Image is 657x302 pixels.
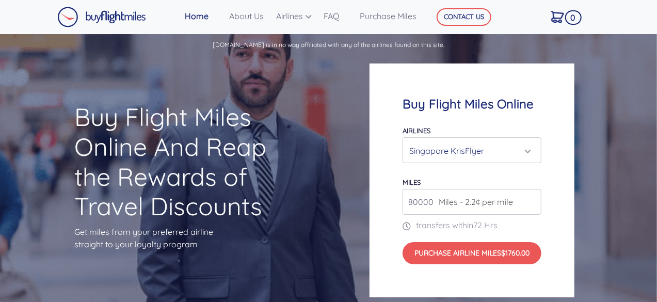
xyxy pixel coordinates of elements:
[181,6,225,26] a: Home
[551,11,564,23] img: Cart
[403,137,541,163] button: Singapore KrisFlyer
[409,141,528,161] div: Singapore KrisFlyer
[403,219,541,231] p: transfers within
[356,6,421,26] a: Purchase Miles
[403,242,541,264] button: Purchase Airline Miles$1760.00
[565,10,582,25] span: 0
[57,4,146,30] a: Buy Flight Miles Logo
[502,248,530,258] span: $1760.00
[437,8,491,26] button: CONTACT US
[225,6,272,26] a: About Us
[403,178,421,186] label: miles
[57,7,146,27] img: Buy Flight Miles Logo
[74,226,287,250] p: Get miles from your preferred airline straight to your loyalty program
[403,126,430,135] label: Airlines
[473,220,498,230] span: 72 Hrs
[272,6,319,26] a: Airlines
[434,196,513,208] span: Miles - 2.2¢ per mile
[547,6,579,27] a: 0
[74,102,287,221] h1: Buy Flight Miles Online And Reap the Rewards of Travel Discounts
[319,6,356,26] a: FAQ
[403,97,541,112] h4: Buy Flight Miles Online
